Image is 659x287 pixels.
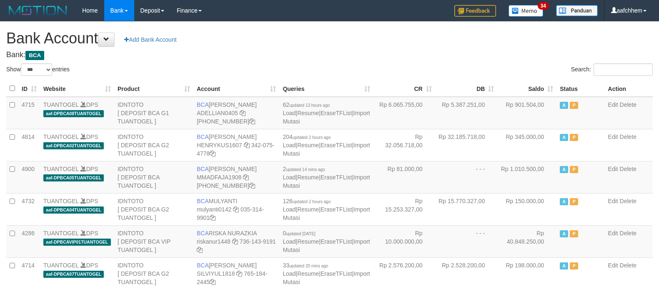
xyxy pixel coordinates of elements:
a: ADELLIAN0405 [197,110,238,116]
a: Copy MMADFAJA1908 to clipboard [243,174,249,181]
a: Delete [620,133,636,140]
a: Resume [297,206,319,213]
th: Product: activate to sort column ascending [114,81,193,97]
span: Paused [570,102,578,109]
span: Active [560,166,568,173]
span: | | | [283,198,370,221]
a: TUANTOGEL [43,230,79,237]
span: 2 [283,166,325,172]
a: TUANTOGEL [43,166,79,172]
a: EraseTFList [321,206,352,213]
span: BCA [197,166,209,172]
span: Paused [570,262,578,269]
td: 4814 [18,129,40,161]
a: Load [283,174,296,181]
a: Copy riskanur1448 to clipboard [232,238,238,245]
td: DPS [40,129,114,161]
img: MOTION_logo.png [6,4,70,17]
a: EraseTFList [321,270,352,277]
img: panduan.png [556,5,598,16]
a: Import Mutasi [283,238,370,253]
a: Delete [620,230,636,237]
a: Resume [297,142,319,149]
a: Resume [297,174,319,181]
td: Rp 1.010.500,00 [497,161,556,193]
td: Rp 15.253.327,00 [373,193,435,225]
span: 62 [283,101,330,108]
th: Website: activate to sort column ascending [40,81,114,97]
span: Active [560,198,568,205]
a: EraseTFList [321,238,352,245]
span: updated 14 mins ago [286,167,325,172]
span: Paused [570,198,578,205]
a: Copy 0353149901 to clipboard [210,214,215,221]
span: | | | [283,230,370,253]
h4: Bank: [6,51,653,59]
span: 204 [283,133,331,140]
span: Active [560,102,568,109]
span: aaf-DPBCAVIP01TUANTOGEL [43,239,111,246]
td: Rp 901.504,00 [497,97,556,129]
td: DPS [40,193,114,225]
td: RISKA NURAZKIA 736-143-9191 [193,225,279,257]
a: Load [283,206,296,213]
th: Status [556,81,604,97]
a: Load [283,238,296,245]
a: Edit [608,262,618,269]
th: DB: activate to sort column ascending [435,81,498,97]
span: updated 2 hours ago [293,199,331,204]
td: - - - [435,225,498,257]
a: Copy 5655032115 to clipboard [249,118,255,125]
span: updated 13 hours ago [289,103,330,108]
td: 4900 [18,161,40,193]
span: 126 [283,198,331,204]
a: Delete [620,262,636,269]
td: - - - [435,161,498,193]
td: DPS [40,97,114,129]
a: Edit [608,198,618,204]
span: BCA [197,101,209,108]
td: [PERSON_NAME] [PHONE_NUMBER] [193,161,279,193]
a: Copy ADELLIAN0405 to clipboard [240,110,246,116]
a: Resume [297,110,319,116]
span: | | | [283,101,370,125]
a: Edit [608,166,618,172]
a: Edit [608,133,618,140]
td: [PERSON_NAME] [PHONE_NUMBER] [193,97,279,129]
th: CR: activate to sort column ascending [373,81,435,97]
td: IDNTOTO [ DEPOSIT BCA VIP TUANTOGEL ] [114,225,193,257]
td: IDNTOTO [ DEPOSIT BCA G2 TUANTOGEL ] [114,129,193,161]
select: Showentries [21,63,52,76]
label: Search: [571,63,653,76]
span: BCA [197,262,209,269]
a: Delete [620,166,636,172]
span: | | | [283,133,370,157]
span: Paused [570,230,578,237]
a: Import Mutasi [283,206,370,221]
td: Rp 15.770.327,00 [435,193,498,225]
span: aaf-DPBCA04TUANTOGEL [43,206,104,214]
span: updated [DATE] [286,232,315,236]
img: Button%20Memo.svg [509,5,544,17]
a: MMADFAJA1908 [197,174,241,181]
span: updated 20 mins ago [289,264,328,268]
a: TUANTOGEL [43,133,79,140]
a: Add Bank Account [119,33,182,47]
a: TUANTOGEL [43,262,79,269]
td: Rp 10.000.000,00 [373,225,435,257]
a: SILVIYUL1818 [197,270,235,277]
td: Rp 40.848.250,00 [497,225,556,257]
a: riskanur1448 [197,238,231,245]
span: | | | [283,262,370,285]
span: 33 [283,262,328,269]
a: Copy 7651842445 to clipboard [210,279,215,285]
span: aaf-DPBCA07TUANTOGEL [43,271,104,278]
label: Show entries [6,63,70,76]
td: Rp 150.000,00 [497,193,556,225]
td: MULYANTI 035-314-9901 [193,193,279,225]
span: updated 2 hours ago [293,135,331,140]
a: Copy 3420754778 to clipboard [210,150,215,157]
span: BCA [197,230,209,237]
span: Active [560,230,568,237]
td: IDNTOTO [ DEPOSIT BCA TUANTOGEL ] [114,161,193,193]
